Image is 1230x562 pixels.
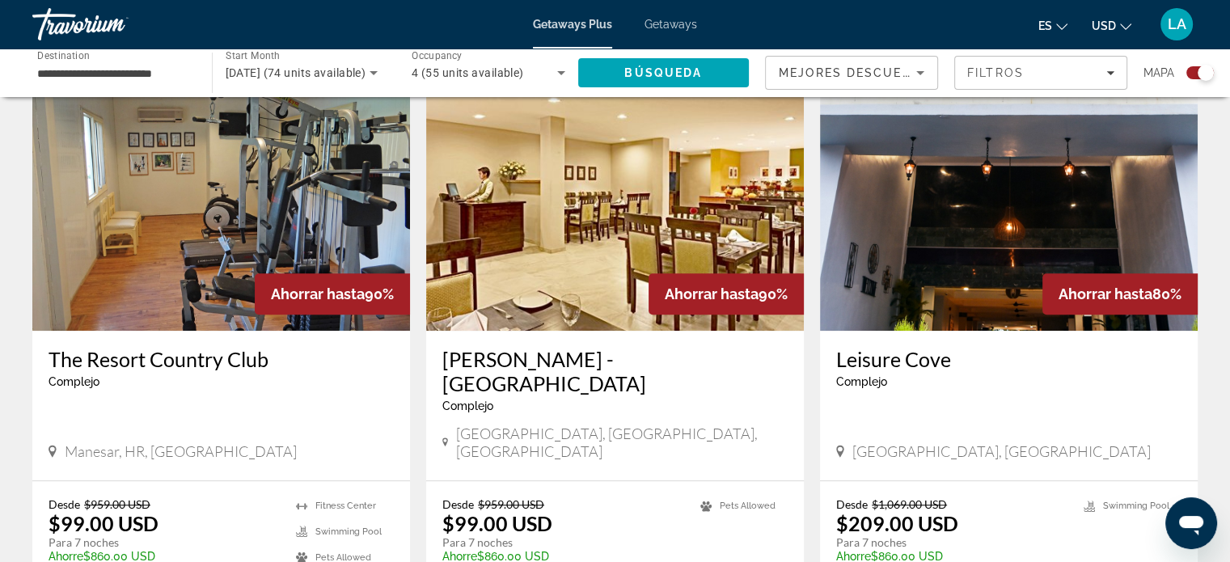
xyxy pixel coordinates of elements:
a: Leisure Cove [836,347,1181,371]
button: Change currency [1092,14,1131,37]
input: Select destination [37,64,191,83]
span: [DATE] (74 units available) [226,66,366,79]
span: Desde [836,497,868,511]
span: Desde [49,497,80,511]
p: $99.00 USD [442,511,552,535]
span: Destination [37,49,90,61]
span: Swimming Pool [315,526,382,537]
span: Occupancy [412,50,463,61]
a: Getaways Plus [533,18,612,31]
span: Fitness Center [315,501,376,511]
button: Search [578,58,750,87]
span: [GEOGRAPHIC_DATA], [GEOGRAPHIC_DATA] [852,442,1151,460]
div: 90% [255,273,410,315]
span: Búsqueda [624,66,702,79]
span: Filtros [967,66,1024,79]
a: Getaways [645,18,697,31]
span: Desde [442,497,474,511]
span: $959.00 USD [84,497,150,511]
p: Para 7 noches [442,535,684,550]
img: Sterling Kodai - Lake [426,72,804,331]
span: Mapa [1143,61,1174,84]
span: Start Month [226,50,280,61]
span: LA [1168,16,1186,32]
span: es [1038,19,1052,32]
p: $99.00 USD [49,511,159,535]
span: Complejo [49,375,99,388]
span: $1,069.00 USD [872,497,947,511]
span: Pets Allowed [720,501,776,511]
p: $209.00 USD [836,511,958,535]
img: The Resort Country Club [32,72,410,331]
span: Manesar, HR, [GEOGRAPHIC_DATA] [65,442,297,460]
span: Complejo [442,399,493,412]
div: 80% [1042,273,1198,315]
span: USD [1092,19,1116,32]
mat-select: Sort by [779,63,924,82]
a: [PERSON_NAME] - [GEOGRAPHIC_DATA] [442,347,788,395]
iframe: Botón para iniciar la ventana de mensajería [1165,497,1217,549]
span: Swimming Pool [1103,501,1169,511]
span: Ahorrar hasta [271,285,365,302]
button: User Menu [1156,7,1198,41]
span: $959.00 USD [478,497,544,511]
span: Ahorrar hasta [665,285,759,302]
span: Ahorrar hasta [1059,285,1152,302]
img: Leisure Cove [820,72,1198,331]
p: Para 7 noches [49,535,280,550]
span: Complejo [836,375,887,388]
p: Para 7 noches [836,535,1067,550]
span: Mejores descuentos [779,66,940,79]
button: Filters [954,56,1127,90]
a: The Resort Country Club [49,347,394,371]
a: Travorium [32,3,194,45]
div: 90% [649,273,804,315]
span: 4 (55 units available) [412,66,524,79]
span: [GEOGRAPHIC_DATA], [GEOGRAPHIC_DATA], [GEOGRAPHIC_DATA] [456,425,788,460]
button: Change language [1038,14,1067,37]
